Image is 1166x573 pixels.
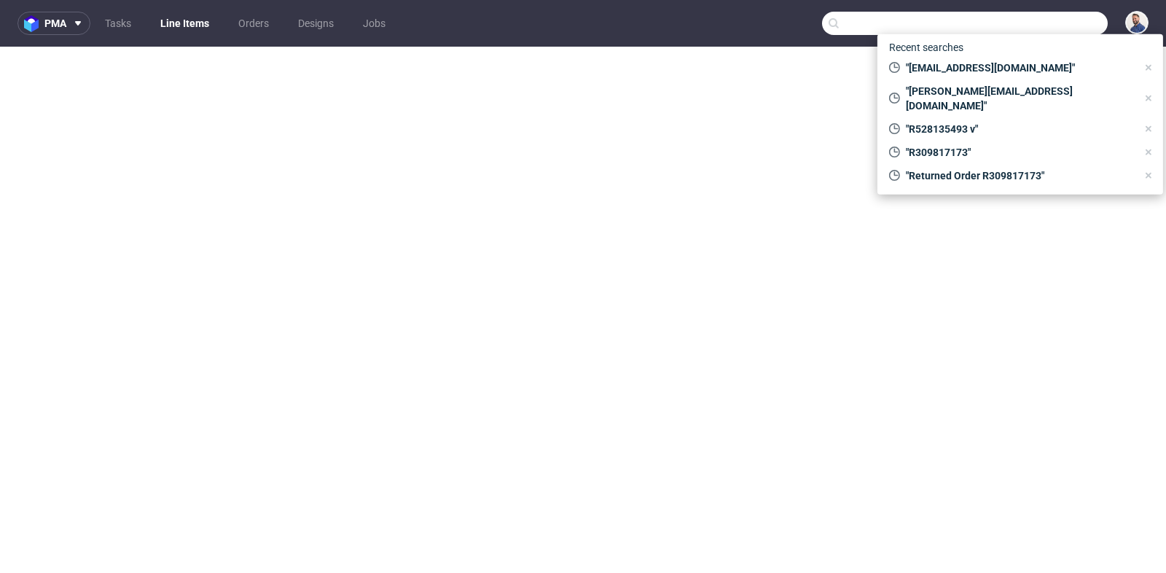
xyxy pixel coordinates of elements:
[230,12,278,35] a: Orders
[96,12,140,35] a: Tasks
[883,36,969,59] span: Recent searches
[289,12,343,35] a: Designs
[1127,12,1147,33] img: Michał Rachański
[900,84,1137,113] span: "[PERSON_NAME][EMAIL_ADDRESS][DOMAIN_NAME]"
[354,12,394,35] a: Jobs
[900,61,1137,75] span: "[EMAIL_ADDRESS][DOMAIN_NAME]"
[17,12,90,35] button: pma
[44,18,66,28] span: pma
[152,12,218,35] a: Line Items
[900,122,1137,136] span: "R528135493 v"
[24,15,44,32] img: logo
[900,168,1137,183] span: "Returned Order R309817173"
[900,145,1137,160] span: "R309817173"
